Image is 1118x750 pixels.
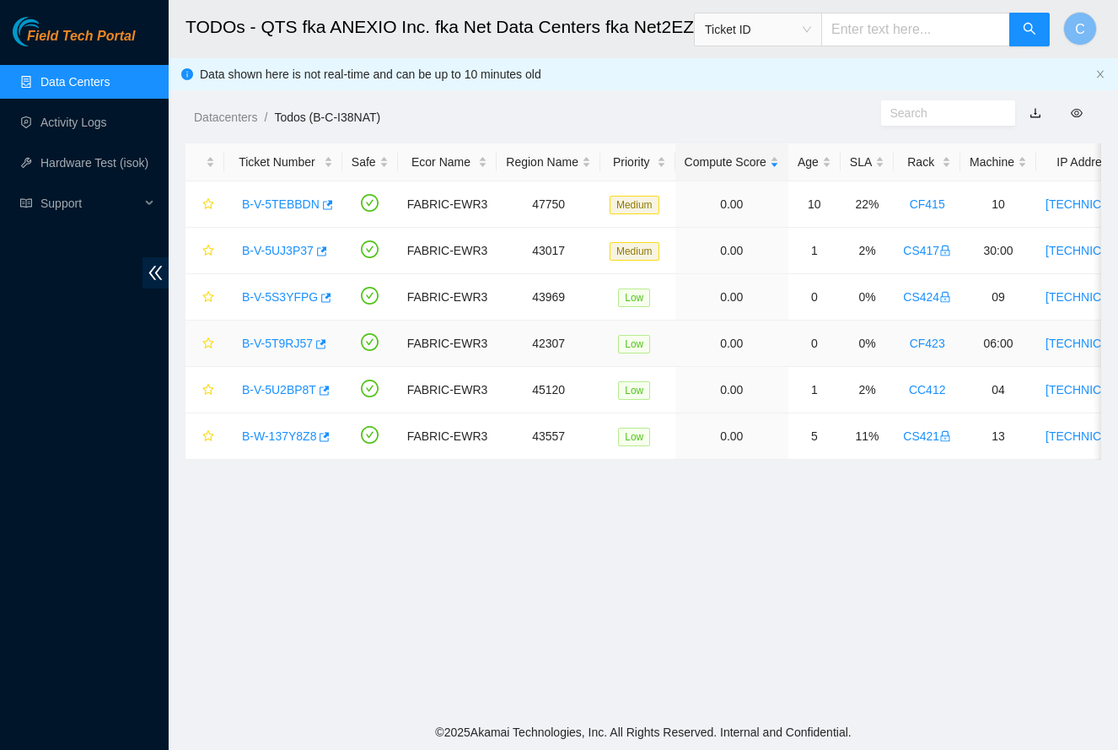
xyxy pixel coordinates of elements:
[618,289,650,307] span: Low
[1023,22,1036,38] span: search
[1009,13,1050,46] button: search
[1063,12,1097,46] button: C
[903,244,951,257] a: CS417lock
[361,380,379,397] span: check-circle
[497,274,600,321] td: 43969
[398,321,497,367] td: FABRIC-EWR3
[841,181,894,228] td: 22%
[675,321,788,367] td: 0.00
[195,376,215,403] button: star
[40,116,107,129] a: Activity Logs
[202,245,214,258] span: star
[202,198,214,212] span: star
[841,228,894,274] td: 2%
[821,13,1010,46] input: Enter text here...
[169,715,1118,750] footer: © 2025 Akamai Technologies, Inc. All Rights Reserved. Internal and Confidential.
[497,367,600,413] td: 45120
[195,330,215,357] button: star
[1095,69,1105,79] span: close
[960,367,1036,413] td: 04
[398,274,497,321] td: FABRIC-EWR3
[903,429,951,443] a: CS421lock
[1095,69,1105,80] button: close
[910,197,945,211] a: CF415
[675,413,788,460] td: 0.00
[497,321,600,367] td: 42307
[618,335,650,353] span: Low
[361,194,379,212] span: check-circle
[202,430,214,444] span: star
[274,111,380,124] a: Todos (B-C-I38NAT)
[242,290,318,304] a: B-V-5S3YFPG
[264,111,267,124] span: /
[195,283,215,310] button: star
[398,367,497,413] td: FABRIC-EWR3
[675,181,788,228] td: 0.00
[242,383,316,397] a: B-V-5U2BP8T
[361,426,379,444] span: check-circle
[841,413,894,460] td: 11%
[909,383,946,397] a: CC412
[610,242,659,261] span: Medium
[788,413,841,460] td: 5
[1017,100,1054,127] button: download
[242,244,314,257] a: B-V-5UJ3P37
[202,337,214,351] span: star
[890,104,993,122] input: Search
[398,181,497,228] td: FABRIC-EWR3
[361,333,379,351] span: check-circle
[497,228,600,274] td: 43017
[788,181,841,228] td: 10
[1029,106,1041,120] a: download
[788,274,841,321] td: 0
[497,181,600,228] td: 47750
[618,428,650,446] span: Low
[202,291,214,305] span: star
[40,186,140,220] span: Support
[841,321,894,367] td: 0%
[195,237,215,264] button: star
[841,274,894,321] td: 0%
[497,413,600,460] td: 43557
[398,413,497,460] td: FABRIC-EWR3
[903,290,951,304] a: CS424lock
[1071,107,1083,119] span: eye
[960,181,1036,228] td: 10
[675,274,788,321] td: 0.00
[361,287,379,305] span: check-circle
[675,228,788,274] td: 0.00
[361,240,379,258] span: check-circle
[1075,19,1085,40] span: C
[13,17,85,46] img: Akamai Technologies
[40,75,110,89] a: Data Centers
[939,291,951,303] span: lock
[20,197,32,209] span: read
[675,367,788,413] td: 0.00
[27,29,135,45] span: Field Tech Portal
[40,156,148,170] a: Hardware Test (isok)
[705,17,811,42] span: Ticket ID
[910,337,945,350] a: CF423
[939,245,951,256] span: lock
[788,367,841,413] td: 1
[960,228,1036,274] td: 30:00
[618,381,650,400] span: Low
[242,197,320,211] a: B-V-5TEBBDN
[194,111,257,124] a: Datacenters
[960,274,1036,321] td: 09
[195,423,215,450] button: star
[610,196,659,214] span: Medium
[788,228,841,274] td: 1
[202,384,214,397] span: star
[960,321,1036,367] td: 06:00
[142,257,169,289] span: double-left
[195,191,215,218] button: star
[788,321,841,367] td: 0
[939,430,951,442] span: lock
[242,429,316,443] a: B-W-137Y8Z8
[398,228,497,274] td: FABRIC-EWR3
[13,30,135,52] a: Akamai TechnologiesField Tech Portal
[960,413,1036,460] td: 13
[841,367,894,413] td: 2%
[242,337,313,350] a: B-V-5T9RJ57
